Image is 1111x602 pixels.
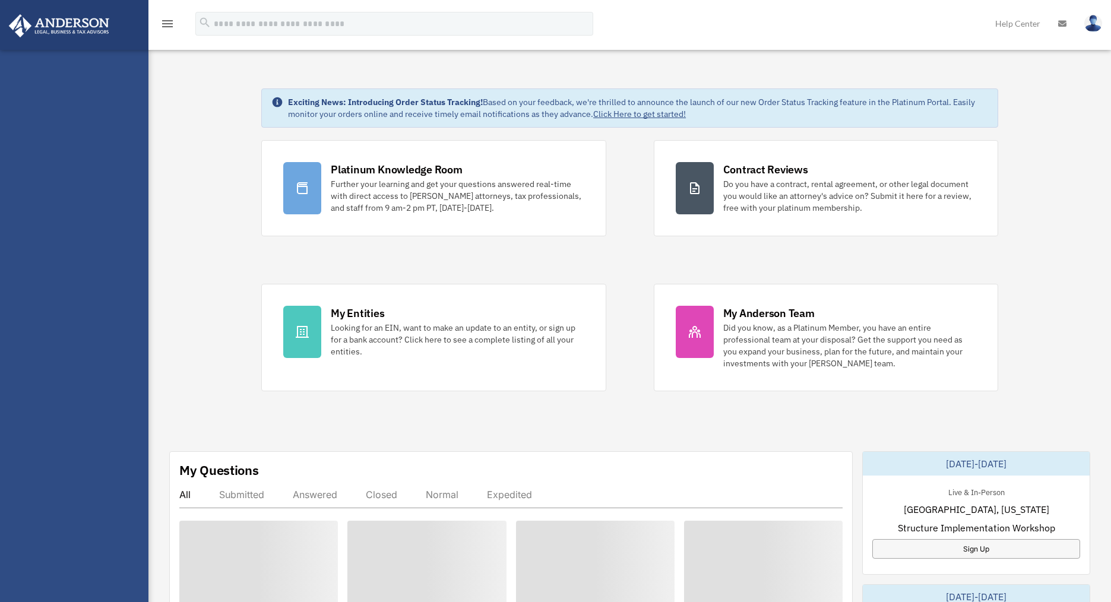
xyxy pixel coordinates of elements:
[723,322,976,369] div: Did you know, as a Platinum Member, you have an entire professional team at your disposal? Get th...
[723,306,815,321] div: My Anderson Team
[331,178,584,214] div: Further your learning and get your questions answered real-time with direct access to [PERSON_NAM...
[593,109,686,119] a: Click Here to get started!
[723,162,808,177] div: Contract Reviews
[288,97,483,107] strong: Exciting News: Introducing Order Status Tracking!
[939,485,1014,498] div: Live & In-Person
[366,489,397,500] div: Closed
[160,17,175,31] i: menu
[898,521,1055,535] span: Structure Implementation Workshop
[331,162,463,177] div: Platinum Knowledge Room
[5,14,113,37] img: Anderson Advisors Platinum Portal
[219,489,264,500] div: Submitted
[654,284,998,391] a: My Anderson Team Did you know, as a Platinum Member, you have an entire professional team at your...
[331,322,584,357] div: Looking for an EIN, want to make an update to an entity, or sign up for a bank account? Click her...
[160,21,175,31] a: menu
[331,306,384,321] div: My Entities
[179,489,191,500] div: All
[288,96,988,120] div: Based on your feedback, we're thrilled to announce the launch of our new Order Status Tracking fe...
[426,489,458,500] div: Normal
[872,539,1080,559] a: Sign Up
[863,452,1090,476] div: [DATE]-[DATE]
[723,178,976,214] div: Do you have a contract, rental agreement, or other legal document you would like an attorney's ad...
[198,16,211,29] i: search
[261,284,606,391] a: My Entities Looking for an EIN, want to make an update to an entity, or sign up for a bank accoun...
[1084,15,1102,32] img: User Pic
[261,140,606,236] a: Platinum Knowledge Room Further your learning and get your questions answered real-time with dire...
[179,461,259,479] div: My Questions
[654,140,998,236] a: Contract Reviews Do you have a contract, rental agreement, or other legal document you would like...
[293,489,337,500] div: Answered
[487,489,532,500] div: Expedited
[904,502,1049,517] span: [GEOGRAPHIC_DATA], [US_STATE]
